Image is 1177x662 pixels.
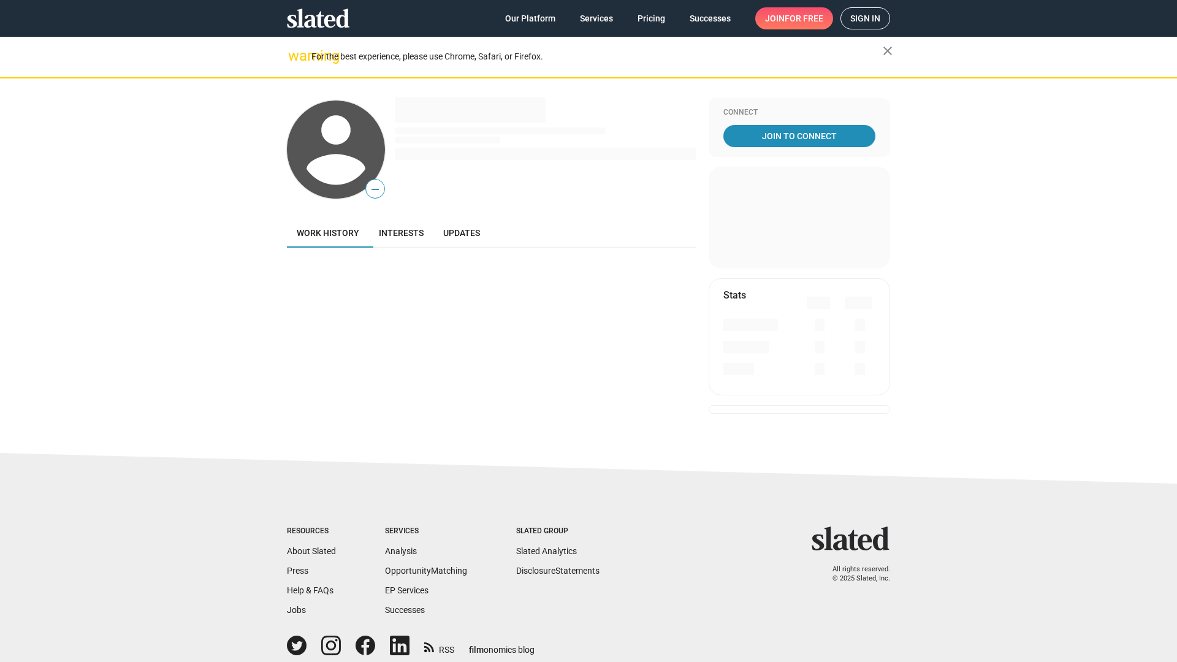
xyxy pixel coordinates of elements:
div: Connect [723,108,875,118]
div: Resources [287,527,336,536]
a: RSS [424,637,454,656]
span: — [366,181,384,197]
a: Our Platform [495,7,565,29]
mat-icon: close [880,44,895,58]
span: Join [765,7,823,29]
a: DisclosureStatements [516,566,600,576]
a: Work history [287,218,369,248]
span: Updates [443,228,480,238]
a: Successes [385,605,425,615]
a: Sign in [840,7,890,29]
a: Services [570,7,623,29]
a: About Slated [287,546,336,556]
p: All rights reserved. © 2025 Slated, Inc. [820,565,890,583]
a: OpportunityMatching [385,566,467,576]
div: Slated Group [516,527,600,536]
a: Slated Analytics [516,546,577,556]
span: Join To Connect [726,125,873,147]
a: Pricing [628,7,675,29]
a: Press [287,566,308,576]
a: Successes [680,7,741,29]
a: EP Services [385,585,429,595]
a: Joinfor free [755,7,833,29]
a: Join To Connect [723,125,875,147]
span: for free [785,7,823,29]
a: Help & FAQs [287,585,333,595]
div: Services [385,527,467,536]
a: filmonomics blog [469,634,535,656]
div: For the best experience, please use Chrome, Safari, or Firefox. [311,48,883,65]
a: Analysis [385,546,417,556]
a: Interests [369,218,433,248]
a: Jobs [287,605,306,615]
span: Successes [690,7,731,29]
span: Our Platform [505,7,555,29]
span: Services [580,7,613,29]
span: Interests [379,228,424,238]
mat-card-title: Stats [723,289,746,302]
a: Updates [433,218,490,248]
span: Pricing [638,7,665,29]
span: film [469,645,484,655]
mat-icon: warning [288,48,303,63]
span: Work history [297,228,359,238]
span: Sign in [850,8,880,29]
